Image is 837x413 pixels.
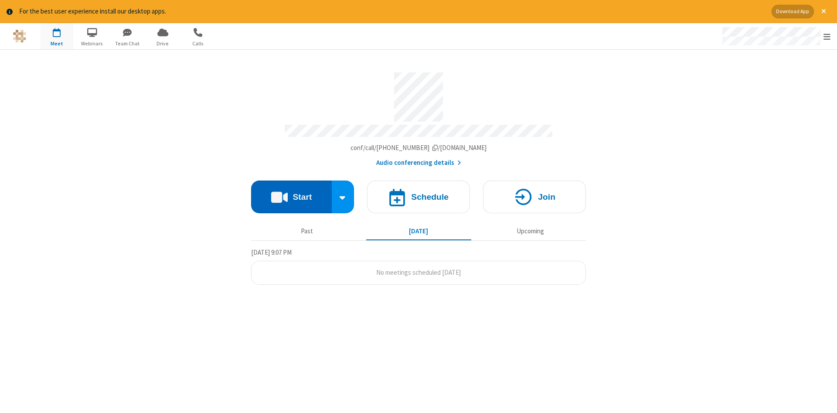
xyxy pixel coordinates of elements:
[376,158,461,168] button: Audio conferencing details
[41,40,73,48] span: Meet
[182,40,214,48] span: Calls
[251,66,586,167] section: Account details
[251,248,292,256] span: [DATE] 9:07 PM
[251,181,332,213] button: Start
[3,23,36,49] button: Logo
[19,7,765,17] div: For the best user experience install our desktop apps.
[350,143,487,153] button: Copy my meeting room linkCopy my meeting room link
[251,247,586,285] section: Today's Meetings
[13,30,26,43] img: QA Selenium DO NOT DELETE OR CHANGE
[538,193,555,201] h4: Join
[76,40,109,48] span: Webinars
[293,193,312,201] h4: Start
[411,193,449,201] h4: Schedule
[478,223,583,240] button: Upcoming
[332,181,354,213] div: Start conference options
[367,181,470,213] button: Schedule
[483,181,586,213] button: Join
[817,5,830,18] button: Close alert
[366,223,471,240] button: [DATE]
[376,268,461,276] span: No meetings scheduled [DATE]
[772,5,814,18] button: Download App
[350,143,487,152] span: Copy my meeting room link
[714,23,837,49] div: Open menu
[111,40,144,48] span: Team Chat
[255,223,360,240] button: Past
[146,40,179,48] span: Drive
